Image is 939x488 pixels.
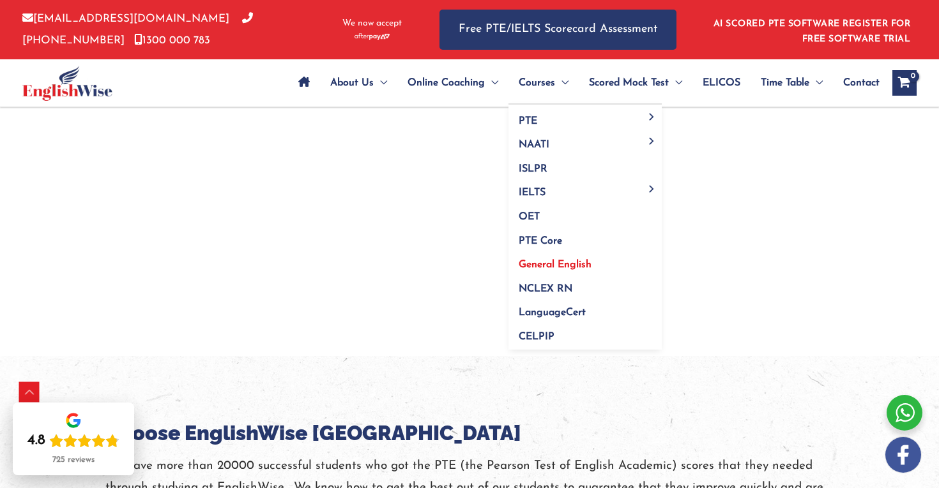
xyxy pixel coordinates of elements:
a: Contact [833,61,880,105]
a: AI SCORED PTE SOFTWARE REGISTER FOR FREE SOFTWARE TRIAL [714,19,911,44]
span: PTE [519,116,537,126]
img: Afterpay-Logo [355,33,390,40]
span: Online Coaching [408,61,485,105]
span: OET [519,212,540,222]
a: General English [508,249,662,273]
a: 1300 000 783 [134,35,210,46]
a: NCLEX RN [508,272,662,297]
span: Menu Toggle [645,114,659,121]
a: CoursesMenu Toggle [508,61,579,105]
span: Time Table [761,61,809,105]
span: Menu Toggle [555,61,569,105]
span: Menu Toggle [374,61,387,105]
a: LanguageCert [508,297,662,321]
a: CELPIP [508,320,662,350]
span: ISLPR [519,164,547,174]
div: 725 reviews [52,455,95,465]
span: NAATI [519,140,549,150]
a: ISLPR [508,152,662,177]
span: Contact [843,61,880,105]
span: Scored Mock Test [589,61,669,105]
span: We now accept [342,17,402,30]
span: Menu Toggle [645,137,659,144]
a: Free PTE/IELTS Scorecard Assessment [439,10,676,50]
span: Courses [519,61,555,105]
a: ELICOS [692,61,751,105]
img: white-facebook.png [885,437,921,473]
span: NCLEX RN [519,284,572,294]
a: NAATIMenu Toggle [508,129,662,153]
a: [EMAIL_ADDRESS][DOMAIN_NAME] [22,13,229,24]
div: Rating: 4.8 out of 5 [27,432,119,450]
span: General English [519,260,592,270]
span: ELICOS [703,61,740,105]
a: [PHONE_NUMBER] [22,13,253,45]
div: 4.8 [27,432,45,450]
span: Menu Toggle [485,61,498,105]
a: PTEMenu Toggle [508,105,662,129]
a: Online CoachingMenu Toggle [397,61,508,105]
span: LanguageCert [519,307,586,318]
span: Menu Toggle [809,61,823,105]
a: OET [508,201,662,225]
span: Menu Toggle [645,185,659,192]
span: IELTS [519,188,546,198]
nav: Site Navigation: Main Menu [288,61,880,105]
a: Time TableMenu Toggle [751,61,833,105]
span: CELPIP [519,332,554,342]
a: About UsMenu Toggle [320,61,397,105]
aside: Header Widget 1 [706,9,917,50]
span: Menu Toggle [669,61,682,105]
a: PTE Core [508,225,662,249]
h3: Choose EnglishWise [GEOGRAPHIC_DATA] [105,420,834,447]
a: Scored Mock TestMenu Toggle [579,61,692,105]
span: About Us [330,61,374,105]
img: cropped-ew-logo [22,66,112,101]
a: IELTSMenu Toggle [508,177,662,201]
span: PTE Core [519,236,562,246]
a: View Shopping Cart, empty [892,70,917,96]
